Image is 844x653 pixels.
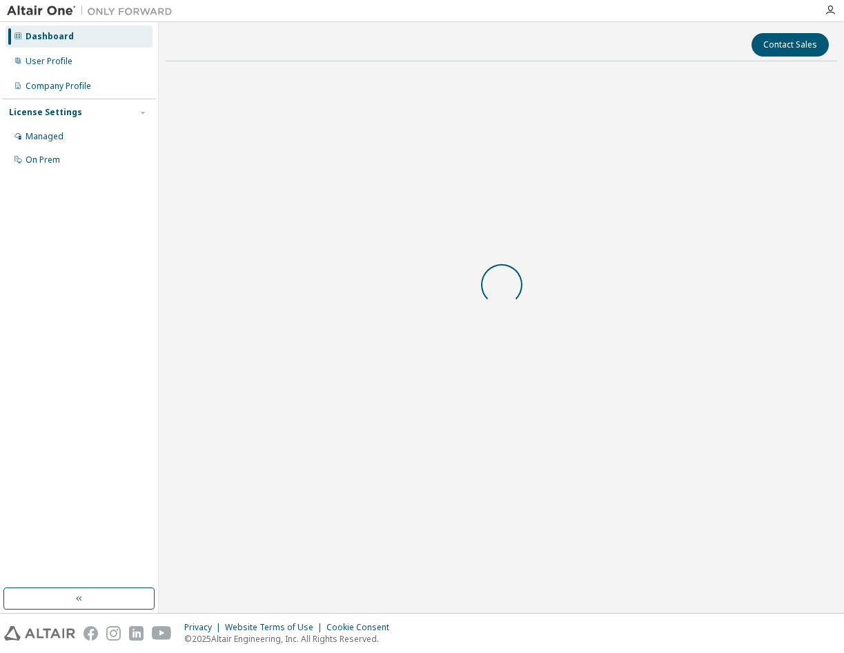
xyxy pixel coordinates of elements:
img: youtube.svg [152,626,172,641]
div: On Prem [26,154,60,165]
div: License Settings [9,107,82,118]
p: © 2025 Altair Engineering, Inc. All Rights Reserved. [184,633,398,645]
div: User Profile [26,56,72,67]
div: Managed [26,131,63,142]
div: Website Terms of Use [225,622,326,633]
div: Dashboard [26,31,74,42]
img: altair_logo.svg [4,626,75,641]
div: Company Profile [26,81,91,92]
button: Contact Sales [752,33,829,57]
div: Cookie Consent [326,622,398,633]
img: linkedin.svg [129,626,144,641]
img: Altair One [7,4,179,18]
div: Privacy [184,622,225,633]
img: instagram.svg [106,626,121,641]
img: facebook.svg [84,626,98,641]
